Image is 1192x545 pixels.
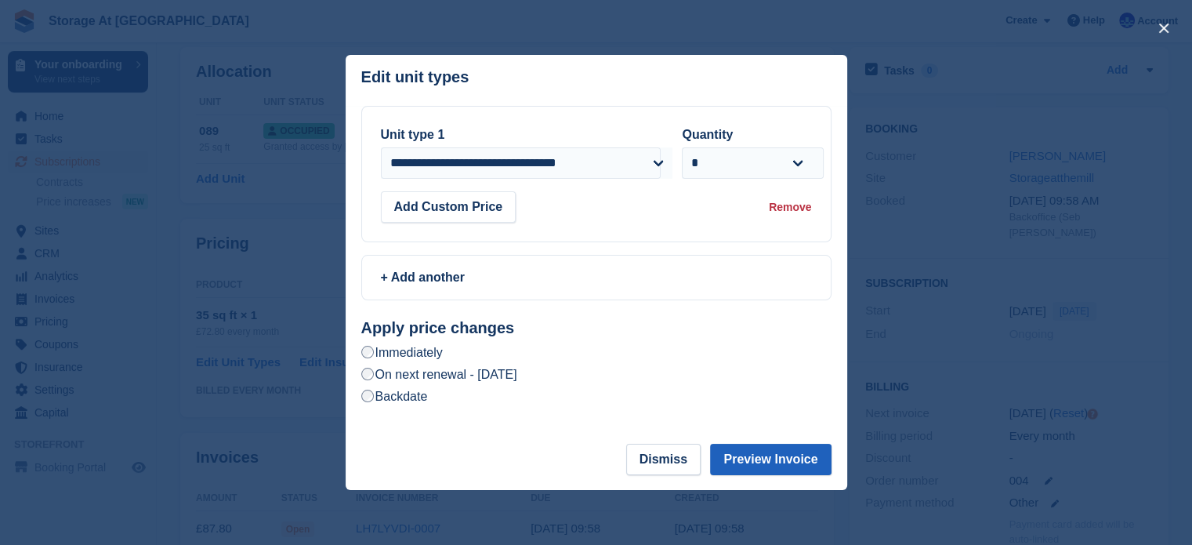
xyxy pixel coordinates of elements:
input: Immediately [361,346,374,358]
button: Add Custom Price [381,191,516,223]
label: Unit type 1 [381,128,445,141]
button: Dismiss [626,444,701,475]
label: Backdate [361,388,428,405]
div: Remove [769,199,811,216]
div: + Add another [381,268,812,287]
button: Preview Invoice [710,444,831,475]
label: On next renewal - [DATE] [361,366,517,383]
p: Edit unit types [361,68,469,86]
label: Immediately [361,344,443,361]
input: On next renewal - [DATE] [361,368,374,380]
strong: Apply price changes [361,319,515,336]
label: Quantity [682,128,733,141]
input: Backdate [361,390,374,402]
button: close [1151,16,1176,41]
a: + Add another [361,255,832,300]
